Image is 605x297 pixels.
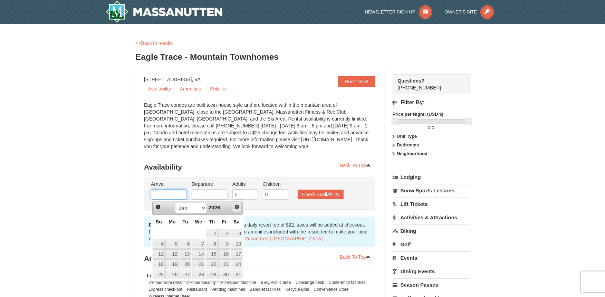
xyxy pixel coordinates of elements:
li: Convenience Store [312,286,350,293]
a: Lift Tickets [393,198,470,210]
a: 9 [218,239,230,249]
strong: Please note: [149,222,177,228]
a: 14 [192,249,205,259]
a: Activities & Attractions [393,211,470,224]
a: 8 [206,239,218,249]
li: 24-hour front desk [147,279,184,286]
a: 26 [165,270,179,279]
a: 4 [153,239,165,249]
span: Saturday [234,219,240,224]
a: 5 [165,239,179,249]
img: Massanutten Resort Logo [106,1,222,23]
a: Resort Fee | [GEOGRAPHIC_DATA] [244,236,323,241]
span: Wednesday [195,219,202,224]
h4: Filter By: [393,99,470,106]
span: 0 [432,125,434,130]
li: Vending machines [210,286,247,293]
span: Friday [222,219,227,224]
a: Next [232,202,242,212]
a: Lodging [393,171,470,183]
li: Banquet facilities [248,286,282,293]
a: 23 [218,259,230,269]
a: 20 [180,259,191,269]
span: Monday [169,219,176,224]
a: 1 [206,229,218,239]
h3: Availability [144,160,375,174]
strong: Location Amenities [147,273,191,278]
strong: Questions? [398,78,424,84]
a: 16 [218,249,230,259]
a: 24 [231,259,242,269]
a: Owner's Site [445,9,494,15]
span: Thursday [209,219,215,224]
a: 29 [206,270,218,279]
a: 19 [165,259,179,269]
h3: Eagle Trace - Mountain Townhomes [135,50,470,64]
li: Conference facilities [327,279,367,286]
span: Owner's Site [445,9,477,15]
a: Back To Top [335,160,375,171]
span: Next [234,204,240,210]
label: Adults [232,181,258,188]
li: Restaurant [185,286,209,293]
a: Events [393,251,470,264]
strong: Price per Night: (USD $) [393,112,443,117]
a: 15 [206,249,218,259]
a: 17 [231,249,242,259]
label: Children [263,181,288,188]
a: Policies [206,84,231,94]
label: Departure [192,181,228,188]
div: Eagle Trace condos are built town-house style and are located within the mountain area of [GEOGRA... [144,102,375,157]
a: Amenities [176,84,205,94]
a: 27 [180,270,191,279]
strong: Neighborhood [397,151,428,156]
a: Book Now! [338,76,375,87]
a: 28 [192,270,205,279]
a: 2 [218,229,230,239]
li: Recycle Bins [284,286,311,293]
a: Prev [153,202,163,212]
a: 18 [153,259,165,269]
a: Newsletter Sign Up [365,9,433,15]
a: <<Back to results [135,40,173,46]
li: ATM/Cash machine [219,279,258,286]
span: 2026 [209,204,220,210]
a: Golf [393,238,470,251]
li: BBQ/Picnic area [259,279,292,286]
span: Newsletter Sign Up [365,9,415,15]
span: Prev [155,204,161,210]
span: Tuesday [183,219,188,224]
a: 6 [180,239,191,249]
h3: Amenities [144,252,375,266]
label: Arrival [151,181,187,188]
span: 0 [428,125,430,130]
a: 7 [192,239,205,249]
a: Biking [393,224,470,237]
a: 3 [231,229,242,239]
li: Concierge desk [294,279,326,286]
button: Check Availability [298,190,344,199]
span: Sunday [156,219,162,224]
a: Availability [144,84,175,94]
label: - [393,124,470,131]
strong: Bedrooms [397,142,419,147]
a: 21 [192,259,205,269]
a: 10 [231,239,242,249]
div: the nightly rates below include a daily resort fee of $22, taxes will be added at checkout. For m... [144,217,375,247]
a: 11 [153,249,165,259]
a: 31 [231,270,242,279]
a: Dining Events [393,265,470,278]
a: Snow Sports Lessons [393,184,470,197]
a: Season Passes [393,278,470,291]
a: Back To Top [335,252,375,262]
a: 13 [180,249,191,259]
li: Express check-out [147,286,184,293]
a: Massanutten Resort [106,1,222,23]
a: 12 [165,249,179,259]
a: 30 [218,270,230,279]
span: [PHONE_NUMBER] [398,77,457,90]
a: 22 [206,259,218,269]
strong: Unit Type [397,134,417,139]
a: 25 [153,270,165,279]
li: 24-hour security [185,279,218,286]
